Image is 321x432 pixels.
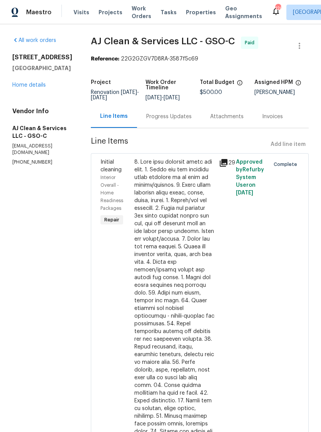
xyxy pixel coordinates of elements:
[91,56,119,62] b: Reference:
[26,8,52,16] span: Maestro
[100,112,128,120] div: Line Items
[145,95,162,100] span: [DATE]
[295,80,301,90] span: The hpm assigned to this work order.
[91,55,309,63] div: 22G2GZGV7D8RA-3587f5c69
[121,90,137,95] span: [DATE]
[12,54,72,61] h2: [STREET_ADDRESS]
[254,90,309,95] div: [PERSON_NAME]
[12,159,72,166] p: [PHONE_NUMBER]
[254,80,293,85] h5: Assigned HPM
[12,38,56,43] a: All work orders
[146,113,192,121] div: Progress Updates
[164,95,180,100] span: [DATE]
[225,5,262,20] span: Geo Assignments
[101,216,122,224] span: Repair
[274,161,300,168] span: Complete
[12,64,72,72] h5: [GEOGRAPHIC_DATA]
[275,5,281,12] div: 120
[12,143,72,156] p: [EMAIL_ADDRESS][DOMAIN_NAME]
[12,82,46,88] a: Home details
[91,95,107,100] span: [DATE]
[91,80,111,85] h5: Project
[236,159,264,196] span: Approved by Refurby System User on
[237,80,243,90] span: The total cost of line items that have been proposed by Opendoor. This sum includes line items th...
[210,113,244,121] div: Attachments
[219,158,231,167] div: 29
[245,39,257,47] span: Paid
[100,175,123,211] span: Interior Overall - Home Readiness Packages
[200,90,222,95] span: $500.00
[91,137,267,152] span: Line Items
[91,90,139,100] span: -
[262,113,283,121] div: Invoices
[160,10,177,15] span: Tasks
[100,159,122,172] span: Initial cleaning
[12,107,72,115] h4: Vendor Info
[74,8,89,16] span: Visits
[99,8,122,16] span: Projects
[145,80,200,90] h5: Work Order Timeline
[91,37,235,46] span: AJ Clean & Services LLC - GSO-C
[132,5,151,20] span: Work Orders
[186,8,216,16] span: Properties
[91,90,139,100] span: Renovation
[12,124,72,140] h5: AJ Clean & Services LLC - GSO-C
[200,80,234,85] h5: Total Budget
[236,190,253,196] span: [DATE]
[145,95,180,100] span: -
